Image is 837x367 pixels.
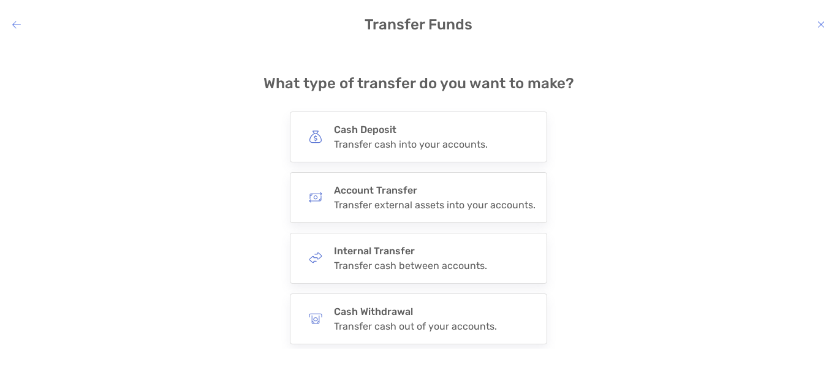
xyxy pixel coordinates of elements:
[334,306,497,317] h4: Cash Withdrawal
[263,75,574,92] h4: What type of transfer do you want to make?
[334,184,536,196] h4: Account Transfer
[334,320,497,332] div: Transfer cash out of your accounts.
[309,251,322,265] img: button icon
[334,199,536,211] div: Transfer external assets into your accounts.
[334,124,488,135] h4: Cash Deposit
[334,260,487,271] div: Transfer cash between accounts.
[334,245,487,257] h4: Internal Transfer
[334,138,488,150] div: Transfer cash into your accounts.
[309,130,322,143] img: button icon
[309,191,322,204] img: button icon
[309,312,322,325] img: button icon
